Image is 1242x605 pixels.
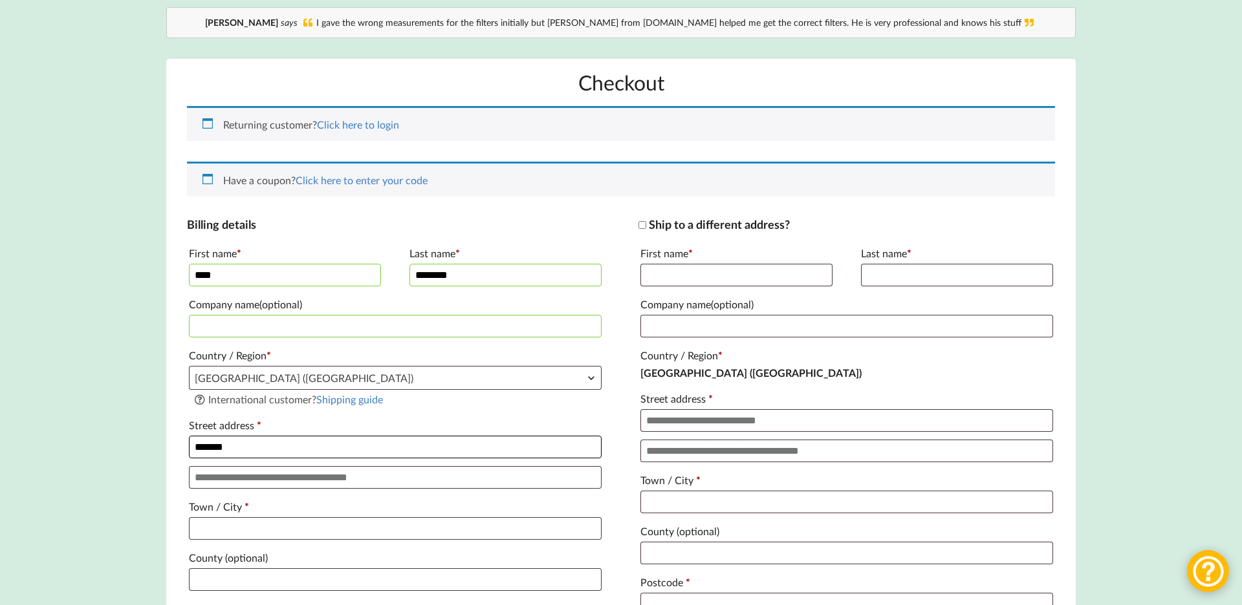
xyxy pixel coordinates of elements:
[281,17,298,28] i: says
[189,243,381,264] label: First name
[640,521,1053,542] label: County
[180,16,1062,29] div: I gave the wrong measurements for the filters initially but [PERSON_NAME] from [DOMAIN_NAME] help...
[296,174,428,186] a: Click here to enter your code
[711,298,754,310] span: (optional)
[187,106,1055,141] div: Returning customer?
[861,243,1053,264] label: Last name
[189,496,602,517] label: Town / City
[640,294,1053,315] label: Company name
[409,243,602,264] label: Last name
[194,392,596,407] div: International customer?
[640,388,1053,409] label: Street address
[187,217,604,232] h3: Billing details
[640,572,1053,593] label: Postcode
[189,366,602,390] span: Country / Region
[189,547,602,568] label: County
[187,69,1055,96] h1: Checkout
[225,551,268,564] span: (optional)
[259,298,302,310] span: (optional)
[640,366,862,379] strong: [GEOGRAPHIC_DATA] ([GEOGRAPHIC_DATA])
[189,415,602,436] label: Street address
[317,118,399,131] a: Click here to login
[640,243,833,264] label: First name
[638,221,646,229] input: Ship to a different address?
[640,345,1053,366] label: Country / Region
[189,345,602,366] label: Country / Region
[640,470,1053,491] label: Town / City
[677,525,719,537] span: (optional)
[649,217,790,231] span: Ship to a different address?
[187,162,1055,196] div: Have a coupon?
[316,393,383,405] a: Shipping guide
[190,366,601,389] span: United Kingdom (UK)
[205,17,278,28] b: [PERSON_NAME]
[189,294,602,315] label: Company name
